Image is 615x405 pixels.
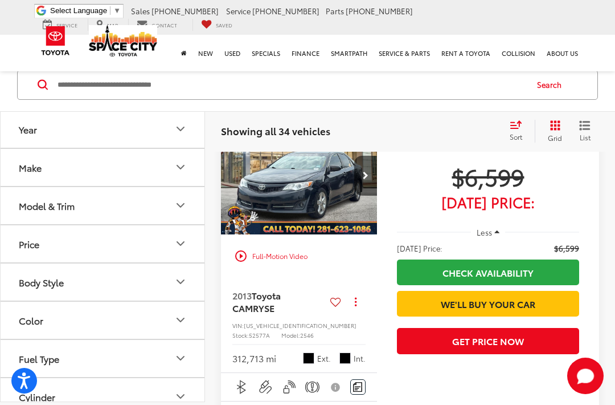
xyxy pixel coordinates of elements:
span: Stock: [232,331,249,339]
span: VIN: [232,321,244,330]
button: ColorColor [1,302,206,339]
button: MakeMake [1,149,206,186]
span: Sort [510,132,522,141]
span: Toyota CAMRY [232,289,281,314]
div: Make [174,160,187,174]
div: 312,713 mi [232,352,276,365]
div: Body Style [174,275,187,289]
span: [PHONE_NUMBER] [252,6,319,16]
img: Keyless Entry [282,380,296,394]
span: 52577A [249,331,270,339]
button: Next image [354,156,377,196]
span: 2546 [300,331,314,339]
div: Model & Trim [174,199,187,212]
svg: Start Chat [567,358,604,394]
button: Less [471,222,505,242]
span: Saved [216,21,232,29]
a: Service [34,19,86,31]
a: We'll Buy Your Car [397,291,579,317]
button: List View [571,119,599,142]
button: View Disclaimer [327,375,346,399]
span: 2013 [232,289,252,302]
a: Rent a Toyota [436,35,496,71]
button: Body StyleBody Style [1,264,206,301]
span: [DATE] Price: [397,242,442,254]
img: Emergency Brake Assist [305,380,319,394]
span: Ext. [317,353,331,364]
button: Model & TrimModel & Trim [1,187,206,224]
button: Get Price Now [397,328,579,354]
a: Map [88,19,126,31]
button: Actions [346,292,366,312]
img: 2013 Toyota CAMRY 4-DOOR SE SEDAN [220,117,378,236]
img: Toyota [34,22,77,59]
button: Toggle Chat Window [567,358,604,394]
button: Search [526,70,578,99]
a: Contact [128,19,186,31]
a: Check Availability [397,260,579,285]
div: Cylinder [174,390,187,403]
img: Aux Input [259,380,273,394]
span: [PHONE_NUMBER] [346,6,413,16]
div: Color [19,315,43,326]
a: 2013 Toyota CAMRY 4-DOOR SE SEDAN2013 Toyota CAMRY 4-DOOR SE SEDAN2013 Toyota CAMRY 4-DOOR SE SED... [220,117,378,234]
a: My Saved Vehicles [192,19,241,31]
a: Service & Parts [373,35,436,71]
span: Service [226,6,251,16]
span: Showing all 34 vehicles [221,123,330,137]
a: Collision [496,35,541,71]
a: 2013Toyota CAMRYSE [232,289,326,315]
button: Grid View [535,119,571,142]
span: [PHONE_NUMBER] [151,6,219,16]
span: SE [264,301,274,314]
button: PricePrice [1,225,206,262]
button: Comments [350,379,366,395]
a: Finance [286,35,325,71]
input: Search by Make, Model, or Keyword [56,71,526,98]
a: About Us [541,35,584,71]
span: $6,599 [554,242,579,254]
img: Bluetooth® [235,380,249,394]
span: [DATE] Price: [397,196,579,208]
div: 2013 Toyota CAMRY SE 0 [220,117,378,234]
span: Parts [326,6,344,16]
span: ▼ [113,6,121,15]
div: Make [19,162,42,173]
span: dropdown dots [355,297,356,306]
button: Select sort value [504,119,535,142]
div: Fuel Type [19,353,59,364]
img: Comments [353,382,362,392]
span: Map [107,21,118,29]
div: Fuel Type [174,351,187,365]
span: Model: [281,331,300,339]
button: YearYear [1,111,206,148]
div: Price [174,237,187,250]
span: Midnight Black Metal [303,353,314,364]
a: SmartPath [325,35,373,71]
span: List [579,132,591,141]
div: Year [174,122,187,136]
span: Contact [151,21,177,29]
a: Home [175,35,192,71]
a: New [192,35,219,71]
span: [US_VEHICLE_IDENTIFICATION_NUMBER] [244,321,356,330]
span: Sales [131,6,150,16]
span: ​ [110,6,110,15]
a: Specials [246,35,286,71]
div: Price [19,238,39,249]
a: Used [219,35,246,71]
span: Less [477,227,492,237]
span: $6,599 [397,162,579,191]
div: Model & Trim [19,200,75,211]
div: Year [19,124,37,135]
a: Select Language​ [50,6,121,15]
span: Service [56,21,77,29]
button: Fuel TypeFuel Type [1,340,206,377]
span: Grid [548,132,562,142]
div: Cylinder [19,391,55,402]
div: Body Style [19,277,64,287]
span: Black [339,353,351,364]
span: Select Language [50,6,107,15]
span: Int. [354,353,366,364]
div: Color [174,313,187,327]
